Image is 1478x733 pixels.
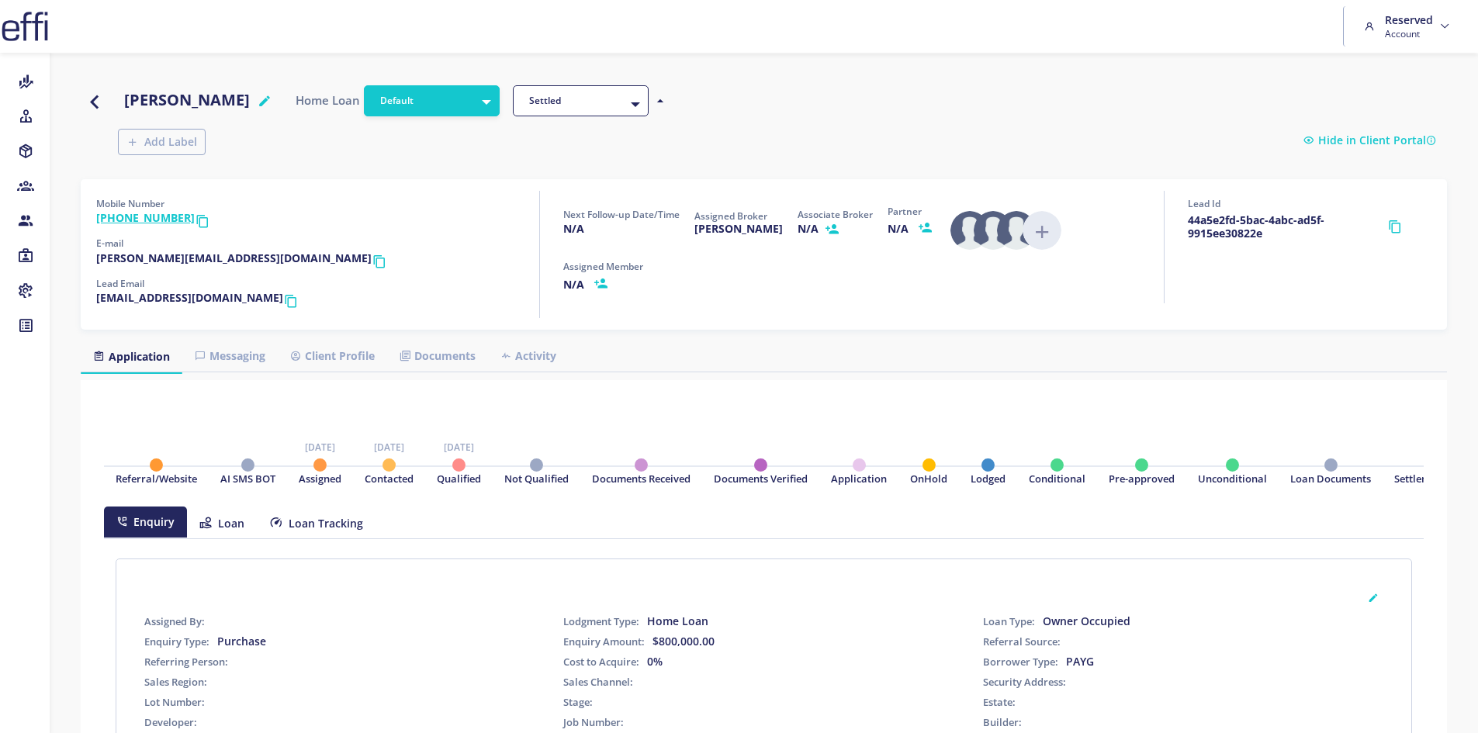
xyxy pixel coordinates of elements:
[563,261,643,292] h5: Assigned Member
[694,211,783,236] h5: Assigned Broker
[387,341,488,371] a: Documents
[144,615,205,628] span: Assigned By:
[1023,211,1061,250] img: Click to add new member
[488,341,569,371] a: Activity
[563,716,624,728] span: Job Number:
[1029,472,1085,487] div: Conditional
[983,615,1035,628] span: Loan Type:
[96,210,195,225] a: [PHONE_NUMBER]
[798,223,819,236] b: N/A
[563,635,645,648] span: Enquiry Amount:
[592,472,691,487] div: Documents Received
[1188,199,1408,240] h5: Generated Lead Id
[372,252,393,271] button: Copy email
[374,441,404,455] div: [DATE]
[1385,12,1433,27] h6: Reserved
[1066,655,1094,668] span: PAYG
[218,516,244,531] span: Loan
[983,655,1058,668] span: Borrower Type:
[144,635,209,648] span: Enquiry Type:
[504,472,569,487] div: Not Qualified
[96,278,304,310] h5: Lead Email
[983,676,1066,688] span: Security Address:
[647,615,708,628] span: Home Loan
[444,441,474,455] div: [DATE]
[563,655,639,668] span: Cost to Acquire:
[144,655,228,668] span: Referring Person:
[365,472,414,487] div: Contacted
[563,277,584,292] b: N/A
[116,472,197,487] div: Referral/Website
[714,472,808,487] div: Documents Verified
[563,209,680,236] h5: Next Follow-up Date/Time
[305,441,335,455] div: [DATE]
[195,212,216,230] button: Copy phone
[983,635,1061,648] span: Referral Source:
[182,341,278,371] a: Messaging
[888,221,909,236] b: N/A
[563,615,639,628] span: Lodgment Type:
[1198,472,1267,487] div: Unconditional
[798,209,873,238] h5: Associate Broker
[144,676,207,688] span: Sales Region:
[217,635,266,648] span: Purchase
[513,85,649,116] button: Settled
[831,472,887,487] div: Application
[971,472,1006,487] div: Lodged
[563,676,633,688] span: Sales Channel:
[1385,27,1433,40] span: Account
[96,199,216,230] h5: Mobile Number
[278,341,387,371] a: Client Profile
[144,716,197,728] span: Developer:
[437,472,481,487] div: Qualified
[1318,132,1441,149] span: Hide in Client Portal
[1387,212,1408,240] button: Copy lead id
[652,635,715,648] span: $800,000.00
[974,211,1012,250] img: test nonbroker
[296,88,360,112] h5: Home Loan
[144,696,205,708] span: Lot Number:
[118,129,206,155] button: Add Label
[910,472,947,487] div: OnHold
[96,252,372,271] b: [PERSON_NAME][EMAIL_ADDRESS][DOMAIN_NAME]
[647,655,663,668] span: 0%
[133,514,175,529] span: Enquiry
[299,472,341,487] div: Assigned
[694,223,783,236] b: [PERSON_NAME]
[96,238,393,270] h5: E-mail
[1303,132,1441,149] a: Hide in Client Portal
[1188,214,1387,240] a: 44a5e2fd-5bac-4abc-ad5f-9915ee30822e
[997,211,1036,250] img: Tushar Non Broker Test
[1109,472,1175,487] div: Pre-approved
[1290,472,1371,487] div: Loan Documents
[563,696,593,708] span: Stage:
[950,211,989,250] img: David Admin
[96,292,283,310] b: [EMAIL_ADDRESS][DOMAIN_NAME]
[283,292,304,310] button: Copy email
[1043,615,1130,628] span: Owner Occupied
[983,696,1016,708] span: Estate:
[220,472,275,487] div: AI SMS BOT
[81,341,182,372] a: Application
[983,716,1022,728] span: Builder:
[364,85,500,116] button: Default
[563,221,584,236] b: N/A
[289,516,363,531] span: Loan Tracking
[1359,6,1459,47] a: Reserved Account
[124,88,250,112] h4: [PERSON_NAME]
[888,206,936,237] h5: Partner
